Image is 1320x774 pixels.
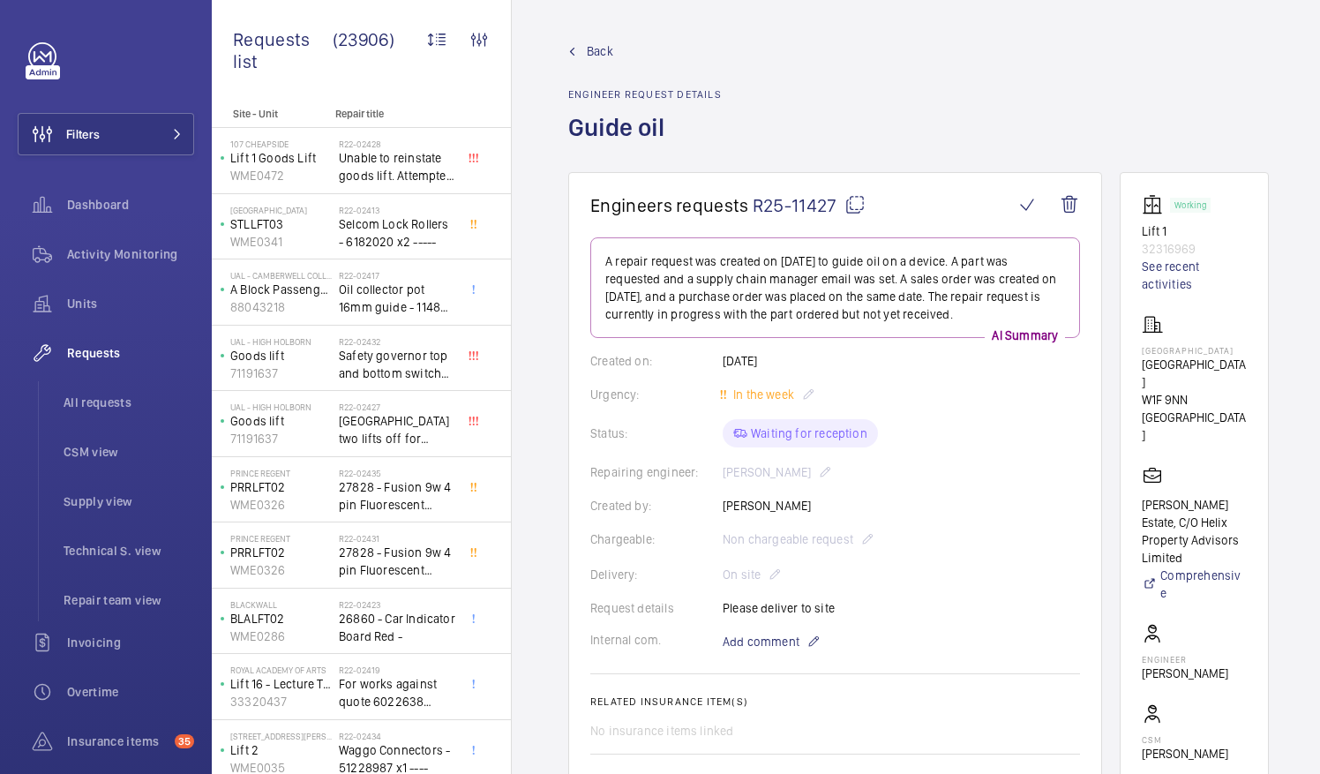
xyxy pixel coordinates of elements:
[1142,745,1228,763] p: [PERSON_NAME]
[230,412,332,430] p: Goods lift
[230,478,332,496] p: PRRLFT02
[230,610,332,627] p: BLALFT02
[64,492,194,510] span: Supply view
[230,430,332,447] p: 71191637
[230,675,332,693] p: Lift 16 - Lecture Theater Disabled Lift ([PERSON_NAME]) ([GEOGRAPHIC_DATA] )
[175,734,194,748] span: 35
[605,252,1065,323] p: A repair request was created on [DATE] to guide oil on a device. A part was requested and a suppl...
[230,205,332,215] p: [GEOGRAPHIC_DATA]
[230,544,332,561] p: PRRLFT02
[64,542,194,560] span: Technical S. view
[230,364,332,382] p: 71191637
[1142,222,1247,240] p: Lift 1
[1142,654,1228,665] p: Engineer
[339,149,455,184] span: Unable to reinstate goods lift. Attempted to swap control boards with PL2, no difference. Technic...
[590,695,1080,708] h2: Related insurance item(s)
[230,496,332,514] p: WME0326
[753,194,866,216] span: R25-11427
[67,344,194,362] span: Requests
[67,196,194,214] span: Dashboard
[1142,258,1247,293] a: See recent activities
[985,327,1065,344] p: AI Summary
[230,693,332,710] p: 33320437
[1142,356,1247,391] p: [GEOGRAPHIC_DATA]
[66,125,100,143] span: Filters
[67,634,194,651] span: Invoicing
[339,347,455,382] span: Safety governor top and bottom switches not working from an immediate defect. Lift passenger lift...
[339,468,455,478] h2: R22-02435
[339,599,455,610] h2: R22-02423
[339,205,455,215] h2: R22-02413
[212,108,328,120] p: Site - Unit
[339,336,455,347] h2: R22-02432
[339,270,455,281] h2: R22-02417
[230,533,332,544] p: Prince Regent
[64,591,194,609] span: Repair team view
[335,108,452,120] p: Repair title
[230,561,332,579] p: WME0326
[230,215,332,233] p: STLLFT03
[1142,734,1228,745] p: CSM
[339,665,455,675] h2: R22-02419
[230,270,332,281] p: UAL - Camberwell College of Arts
[230,281,332,298] p: A Block Passenger Lift 2 (B) L/H
[230,731,332,741] p: [STREET_ADDRESS][PERSON_NAME]
[67,295,194,312] span: Units
[339,478,455,514] span: 27828 - Fusion 9w 4 pin Fluorescent Lamp / Bulb - Used on Prince regent lift No2 car top test con...
[339,215,455,251] span: Selcom Lock Rollers - 6182020 x2 -----
[67,683,194,701] span: Overtime
[568,111,722,172] h1: Guide oil
[339,412,455,447] span: [GEOGRAPHIC_DATA] two lifts off for safety governor rope switches at top and bottom. Immediate de...
[67,245,194,263] span: Activity Monitoring
[568,88,722,101] h2: Engineer request details
[230,468,332,478] p: Prince Regent
[723,633,799,650] span: Add comment
[230,402,332,412] p: UAL - High Holborn
[339,731,455,741] h2: R22-02434
[1174,202,1206,208] p: Working
[339,281,455,316] span: Oil collector pot 16mm guide - 11482 x2
[1142,567,1247,602] a: Comprehensive
[230,347,332,364] p: Goods lift
[339,533,455,544] h2: R22-02431
[1142,240,1247,258] p: 32316969
[64,443,194,461] span: CSM view
[230,627,332,645] p: WME0286
[339,544,455,579] span: 27828 - Fusion 9w 4 pin Fluorescent Lamp / Bulb - Used on Prince regent lift No2 car top test con...
[230,139,332,149] p: 107 Cheapside
[230,665,332,675] p: royal academy of arts
[230,149,332,167] p: Lift 1 Goods Lift
[64,394,194,411] span: All requests
[1142,345,1247,356] p: [GEOGRAPHIC_DATA]
[230,233,332,251] p: WME0341
[1142,194,1170,215] img: elevator.svg
[18,113,194,155] button: Filters
[1142,496,1247,567] p: [PERSON_NAME] Estate, C/O Helix Property Advisors Limited
[339,610,455,645] span: 26860 - Car Indicator Board Red -
[1142,391,1247,444] p: W1F 9NN [GEOGRAPHIC_DATA]
[339,402,455,412] h2: R22-02427
[230,167,332,184] p: WME0472
[230,298,332,316] p: 88043218
[339,139,455,149] h2: R22-02428
[230,741,332,759] p: Lift 2
[1142,665,1228,682] p: [PERSON_NAME]
[339,675,455,710] span: For works against quote 6022638 @£2197.00
[230,336,332,347] p: UAL - High Holborn
[233,28,333,72] span: Requests list
[590,194,749,216] span: Engineers requests
[587,42,613,60] span: Back
[67,733,168,750] span: Insurance items
[230,599,332,610] p: Blackwall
